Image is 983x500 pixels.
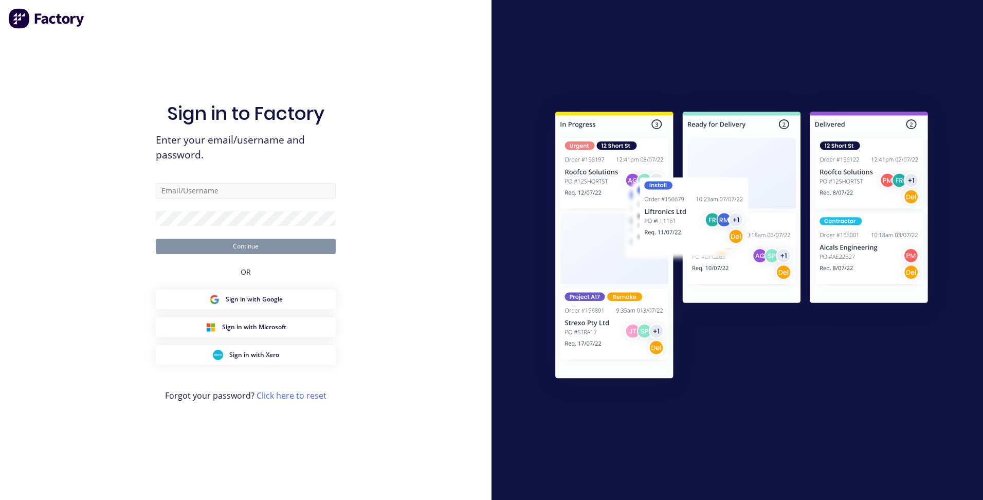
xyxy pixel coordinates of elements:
img: Sign in [533,91,951,403]
button: Xero Sign inSign in with Xero [156,345,336,365]
span: Enter your email/username and password. [156,133,336,163]
span: Sign in with Google [226,295,283,304]
img: Microsoft Sign in [206,322,216,332]
span: Sign in with Xero [229,350,279,360]
span: Sign in with Microsoft [222,323,286,332]
button: Continue [156,239,336,254]
img: Factory [8,8,85,29]
h1: Sign in to Factory [167,102,324,124]
img: Google Sign in [209,294,220,305]
img: Xero Sign in [213,350,223,360]
input: Email/Username [156,183,336,199]
button: Microsoft Sign inSign in with Microsoft [156,317,336,337]
button: Google Sign inSign in with Google [156,290,336,309]
span: Forgot your password? [165,389,326,402]
a: Click here to reset [257,390,326,401]
div: OR [241,254,251,290]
